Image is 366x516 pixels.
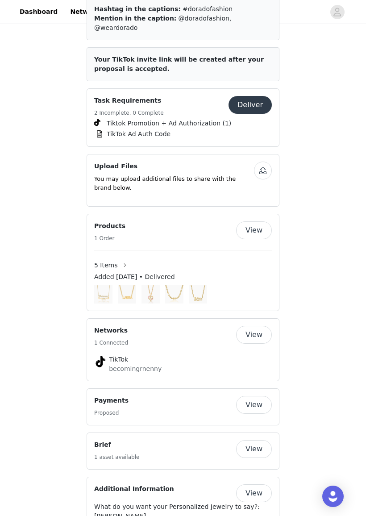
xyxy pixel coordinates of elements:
[94,5,181,12] span: Hashtag in the captions:
[229,96,272,114] button: Deliver
[94,453,139,461] h5: 1 asset available
[14,2,63,22] a: Dashboard
[94,96,164,105] h4: Task Requirements
[236,396,272,414] button: View
[87,88,279,147] div: Task Requirements
[87,318,279,381] div: Networks
[236,326,272,344] button: View
[94,175,254,192] p: You may upload additional files to share with the brand below.
[94,221,125,231] h4: Products
[109,355,257,364] h4: TikTok
[109,364,257,374] p: becomingrnenny
[94,15,176,22] span: Mention in the caption:
[236,440,272,458] button: View
[94,261,118,270] span: 5 Items
[322,486,344,507] div: Open Intercom Messenger
[94,285,112,304] img: Iced Heart Name Necklace
[87,433,279,470] div: Brief
[94,396,129,405] h4: Payments
[165,285,183,304] img: Initials Choker w/ XL Cuban Chain
[65,2,109,22] a: Networks
[94,409,129,417] h5: Proposed
[107,129,171,139] span: TikTok Ad Auth Code
[87,388,279,425] div: Payments
[189,285,207,304] img: Diamond Cut Heart Name Necklace
[87,214,279,311] div: Products
[183,5,233,12] span: #doradofashion
[94,234,125,242] h5: 1 Order
[94,162,254,171] h4: Upload Files
[333,5,341,19] div: avatar
[94,272,175,282] span: Added [DATE] • Delivered
[107,119,231,128] span: Tiktok Promotion + Ad Authorization (1)
[141,285,160,304] img: Flower Initial Necklace w/ Clip Chain
[94,326,128,335] h4: Networks
[94,56,264,72] span: Your TikTok invite link will be created after your proposal is accepted.
[236,221,272,239] button: View
[236,484,272,502] button: View
[94,440,139,449] h4: Brief
[118,285,136,304] img: Block Name Necklace w/ Cuban Chain
[94,484,174,494] h4: Additional Information
[94,339,128,347] h5: 1 Connected
[94,109,164,117] h5: 2 Incomplete, 0 Complete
